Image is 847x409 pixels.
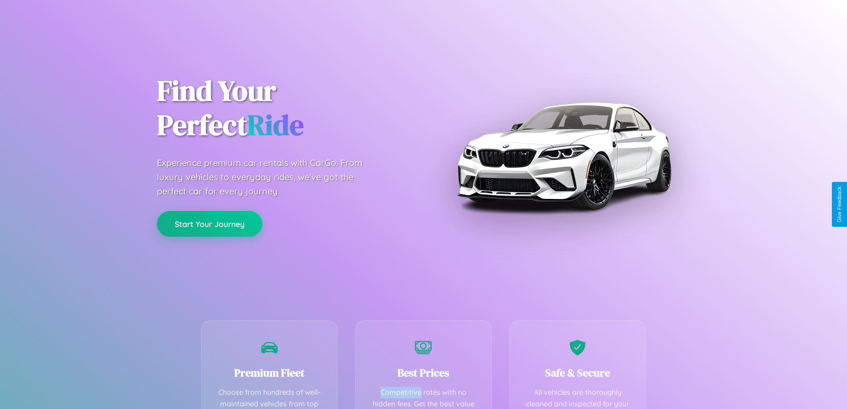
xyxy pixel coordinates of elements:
span: Ride [247,105,304,144]
h3: Best Prices [369,365,478,380]
h3: Premium Fleet [215,365,324,380]
button: Start Your Journey [157,211,262,237]
div: Give Feedback [836,186,843,223]
img: Premium BMW car rental vehicle [453,45,675,267]
p: Experience premium car rentals with CarGo. From luxury vehicles to everyday rides, we've got the ... [157,156,379,198]
h3: Safe & Secure [523,365,632,380]
h1: Find Your Perfect [157,74,410,142]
